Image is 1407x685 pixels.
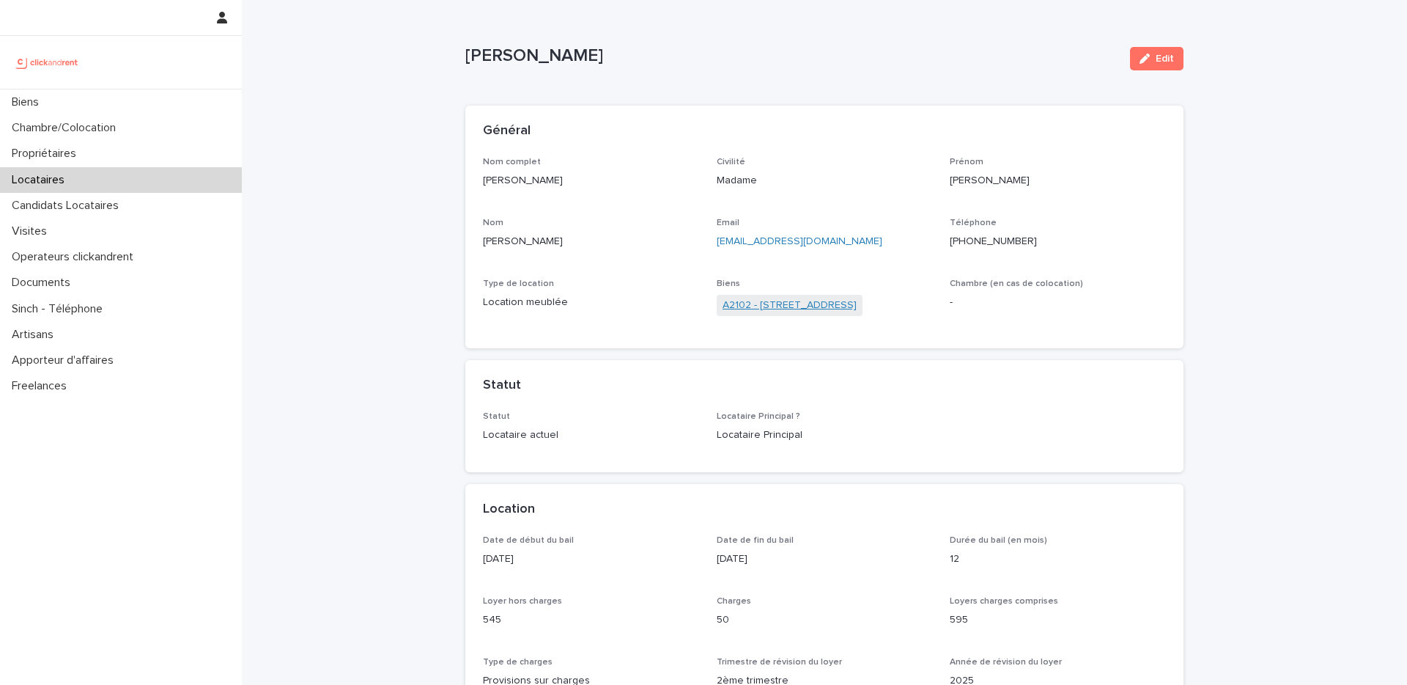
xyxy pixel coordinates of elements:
[6,224,59,238] p: Visites
[6,302,114,316] p: Sinch - Téléphone
[950,536,1047,545] span: Durée du bail (en mois)
[483,552,699,567] p: [DATE]
[717,658,842,667] span: Trimestre de révision du loyer
[6,250,145,264] p: Operateurs clickandrent
[12,48,83,77] img: UCB0brd3T0yccxBKYDjQ
[483,378,521,394] h2: Statut
[717,412,800,421] span: Locataire Principal ?
[950,612,1166,628] p: 595
[950,597,1058,606] span: Loyers charges comprises
[483,234,699,249] p: [PERSON_NAME]
[483,502,535,518] h2: Location
[483,158,541,166] span: Nom complet
[1156,54,1174,64] span: Edit
[717,536,794,545] span: Date de fin du bail
[6,147,88,161] p: Propriétaires
[950,219,997,227] span: Téléphone
[950,279,1083,288] span: Chambre (en cas de colocation)
[717,428,933,443] p: Locataire Principal
[6,276,82,290] p: Documents
[6,379,78,393] p: Freelances
[950,552,1166,567] p: 12
[483,536,574,545] span: Date de début du bail
[717,279,740,288] span: Biens
[6,354,125,367] p: Apporteur d'affaires
[950,658,1062,667] span: Année de révision du loyer
[950,234,1166,249] p: [PHONE_NUMBER]
[6,173,76,187] p: Locataires
[6,121,128,135] p: Chambre/Colocation
[483,295,699,310] p: Location meublée
[717,173,933,188] p: Madame
[483,123,531,139] h2: Général
[717,158,745,166] span: Civilité
[483,612,699,628] p: 545
[483,597,562,606] span: Loyer hors charges
[950,295,1166,310] p: -
[483,428,699,443] p: Locataire actuel
[483,279,554,288] span: Type de location
[950,173,1166,188] p: [PERSON_NAME]
[465,45,1118,67] p: [PERSON_NAME]
[483,658,553,667] span: Type de charges
[950,158,983,166] span: Prénom
[483,412,510,421] span: Statut
[717,219,739,227] span: Email
[723,298,857,313] a: A2102 - [STREET_ADDRESS]
[483,219,503,227] span: Nom
[717,236,882,246] a: [EMAIL_ADDRESS][DOMAIN_NAME]
[6,328,65,342] p: Artisans
[717,552,933,567] p: [DATE]
[6,199,130,213] p: Candidats Locataires
[6,95,51,109] p: Biens
[717,597,751,606] span: Charges
[483,173,699,188] p: [PERSON_NAME]
[717,612,933,628] p: 50
[1130,47,1183,70] button: Edit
